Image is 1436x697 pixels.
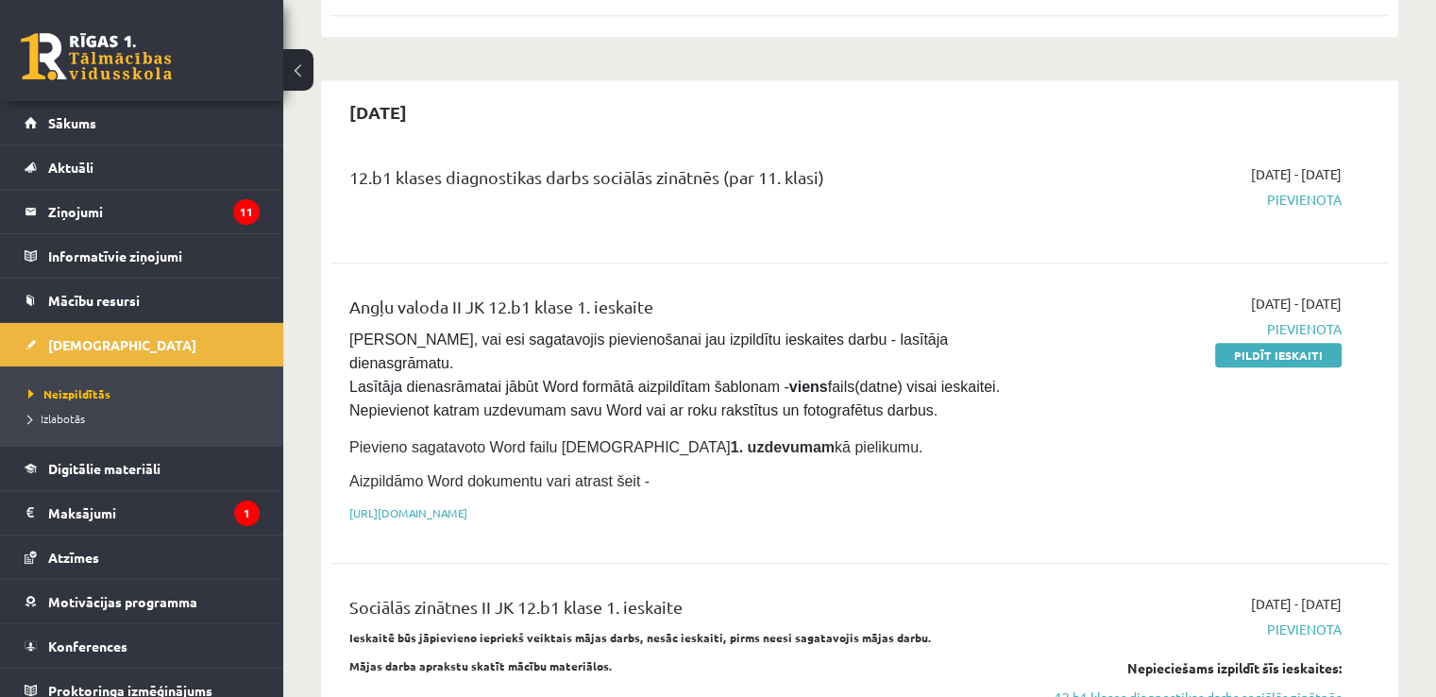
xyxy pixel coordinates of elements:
[48,593,197,610] span: Motivācijas programma
[48,190,260,233] legend: Ziņojumi
[1251,294,1342,314] span: [DATE] - [DATE]
[48,549,99,566] span: Atzīmes
[48,637,127,654] span: Konferences
[25,491,260,535] a: Maksājumi1
[25,234,260,278] a: Informatīvie ziņojumi
[1030,658,1342,678] div: Nepieciešams izpildīt šīs ieskaites:
[28,386,110,401] span: Neizpildītās
[1215,343,1342,367] a: Pildīt ieskaiti
[25,447,260,490] a: Digitālie materiāli
[330,90,426,134] h2: [DATE]
[48,336,196,353] span: [DEMOGRAPHIC_DATA]
[349,164,1002,199] div: 12.b1 klases diagnostikas darbs sociālās zinātnēs (par 11. klasi)
[349,294,1002,329] div: Angļu valoda II JK 12.b1 klase 1. ieskaite
[1030,190,1342,210] span: Pievienota
[349,658,613,673] strong: Mājas darba aprakstu skatīt mācību materiālos.
[28,410,264,427] a: Izlabotās
[1251,594,1342,614] span: [DATE] - [DATE]
[349,331,1004,418] span: [PERSON_NAME], vai esi sagatavojis pievienošanai jau izpildītu ieskaites darbu - lasītāja dienasg...
[48,234,260,278] legend: Informatīvie ziņojumi
[349,630,932,645] strong: Ieskaitē būs jāpievieno iepriekš veiktais mājas darbs, nesāc ieskaiti, pirms neesi sagatavojis mā...
[1030,319,1342,339] span: Pievienota
[1030,620,1342,639] span: Pievienota
[21,33,172,80] a: Rīgas 1. Tālmācības vidusskola
[349,473,650,489] span: Aizpildāmo Word dokumentu vari atrast šeit -
[25,535,260,579] a: Atzīmes
[731,439,835,455] strong: 1. uzdevumam
[349,505,467,520] a: [URL][DOMAIN_NAME]
[349,594,1002,629] div: Sociālās zinātnes II JK 12.b1 klase 1. ieskaite
[349,439,922,455] span: Pievieno sagatavoto Word failu [DEMOGRAPHIC_DATA] kā pielikumu.
[28,411,85,426] span: Izlabotās
[25,101,260,144] a: Sākums
[25,190,260,233] a: Ziņojumi11
[25,624,260,668] a: Konferences
[25,323,260,366] a: [DEMOGRAPHIC_DATA]
[25,279,260,322] a: Mācību resursi
[25,145,260,189] a: Aktuāli
[25,580,260,623] a: Motivācijas programma
[48,159,93,176] span: Aktuāli
[48,460,160,477] span: Digitālie materiāli
[48,491,260,535] legend: Maksājumi
[48,114,96,131] span: Sākums
[233,199,260,225] i: 11
[48,292,140,309] span: Mācību resursi
[789,379,828,395] strong: viens
[28,385,264,402] a: Neizpildītās
[234,501,260,526] i: 1
[1251,164,1342,184] span: [DATE] - [DATE]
